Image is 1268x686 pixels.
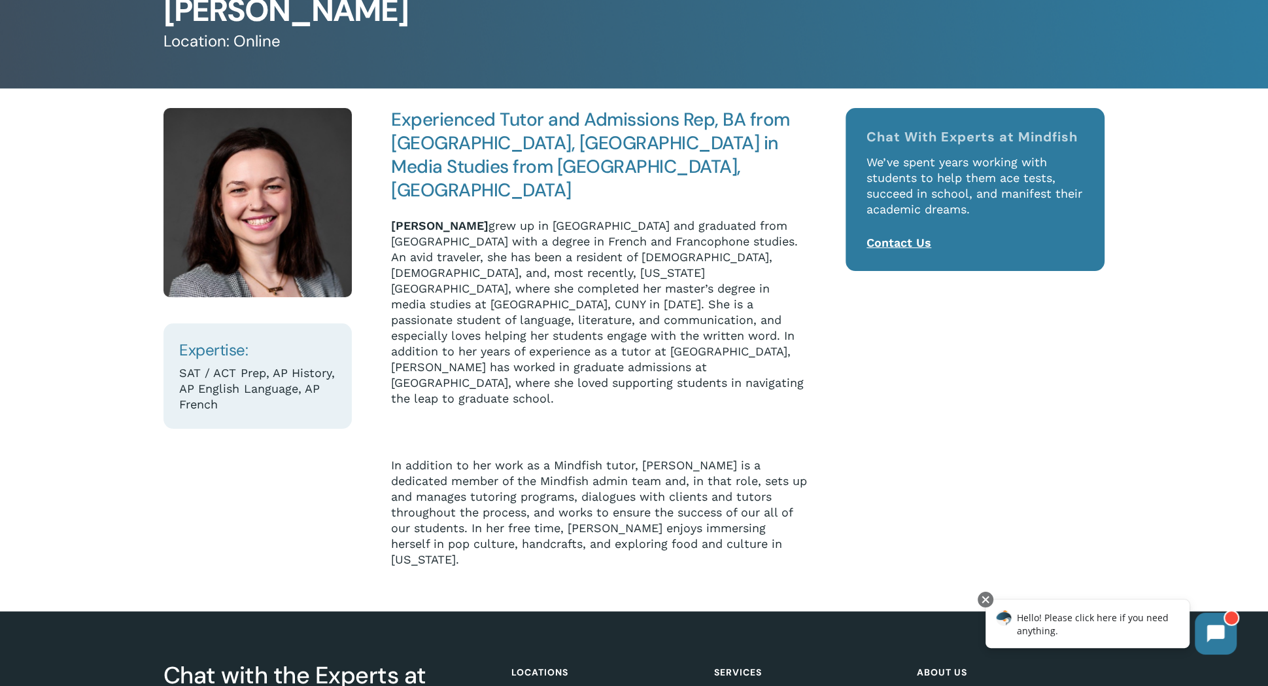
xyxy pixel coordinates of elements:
h4: Locations [511,660,695,684]
span: Expertise: [179,340,248,360]
img: SM Headshot Sophia Matuszewicz (1) [163,108,352,297]
p: We’ve spent years working with students to help them ace tests, succeed in school, and manifest t... [866,154,1084,235]
h4: Chat With Experts at Mindfish [866,129,1084,145]
h4: Services [714,660,898,684]
p: grew up in [GEOGRAPHIC_DATA] and graduated from [GEOGRAPHIC_DATA] with a degree in French and Fra... [391,218,808,424]
h4: Experienced Tutor and Admissions Rep, BA from [GEOGRAPHIC_DATA], [GEOGRAPHIC_DATA] in Media Studi... [391,108,808,202]
iframe: Chatbot [972,589,1250,668]
strong: [PERSON_NAME] [391,219,488,232]
a: Contact Us [866,236,931,249]
span: Location: Online [163,31,281,51]
h4: About Us [916,660,1100,684]
p: In addition to her work as a Mindfish tutor, [PERSON_NAME] is a dedicated member of the Mindfish ... [391,458,808,568]
p: SAT / ACT Prep, AP History, AP English Language, AP French [179,365,335,412]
